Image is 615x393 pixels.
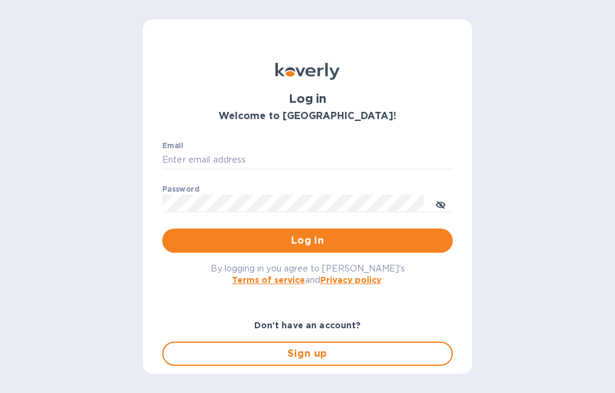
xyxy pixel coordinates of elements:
[232,275,305,285] a: Terms of service
[162,92,453,106] h1: Log in
[275,63,340,80] img: Koverly
[211,264,405,285] span: By logging in you agree to [PERSON_NAME]'s and .
[162,143,183,150] label: Email
[429,192,453,216] button: toggle password visibility
[172,233,443,248] span: Log in
[320,275,381,285] a: Privacy policy
[162,229,453,253] button: Log in
[173,346,442,361] span: Sign up
[162,342,453,366] button: Sign up
[162,111,453,122] h3: Welcome to [GEOGRAPHIC_DATA]!
[162,151,453,169] input: Enter email address
[162,186,199,193] label: Password
[254,320,361,330] b: Don't have an account?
